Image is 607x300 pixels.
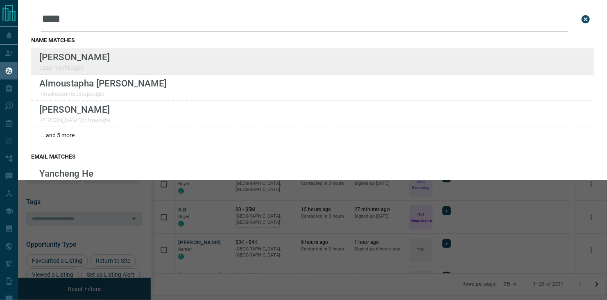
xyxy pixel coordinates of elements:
[39,52,110,62] p: [PERSON_NAME]
[578,11,594,27] button: close search bar
[39,78,167,89] p: Almoustapha [PERSON_NAME]
[39,117,111,123] p: [PERSON_NAME].h.hyaxx@x
[39,104,111,115] p: [PERSON_NAME]
[39,64,110,71] p: upadhyayhixx@x
[31,37,594,43] h3: name matches
[31,127,594,143] div: ...and 5 more
[39,91,167,97] p: himakossomoustapxx@x
[39,168,93,179] p: Yancheng He
[31,153,594,160] h3: email matches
